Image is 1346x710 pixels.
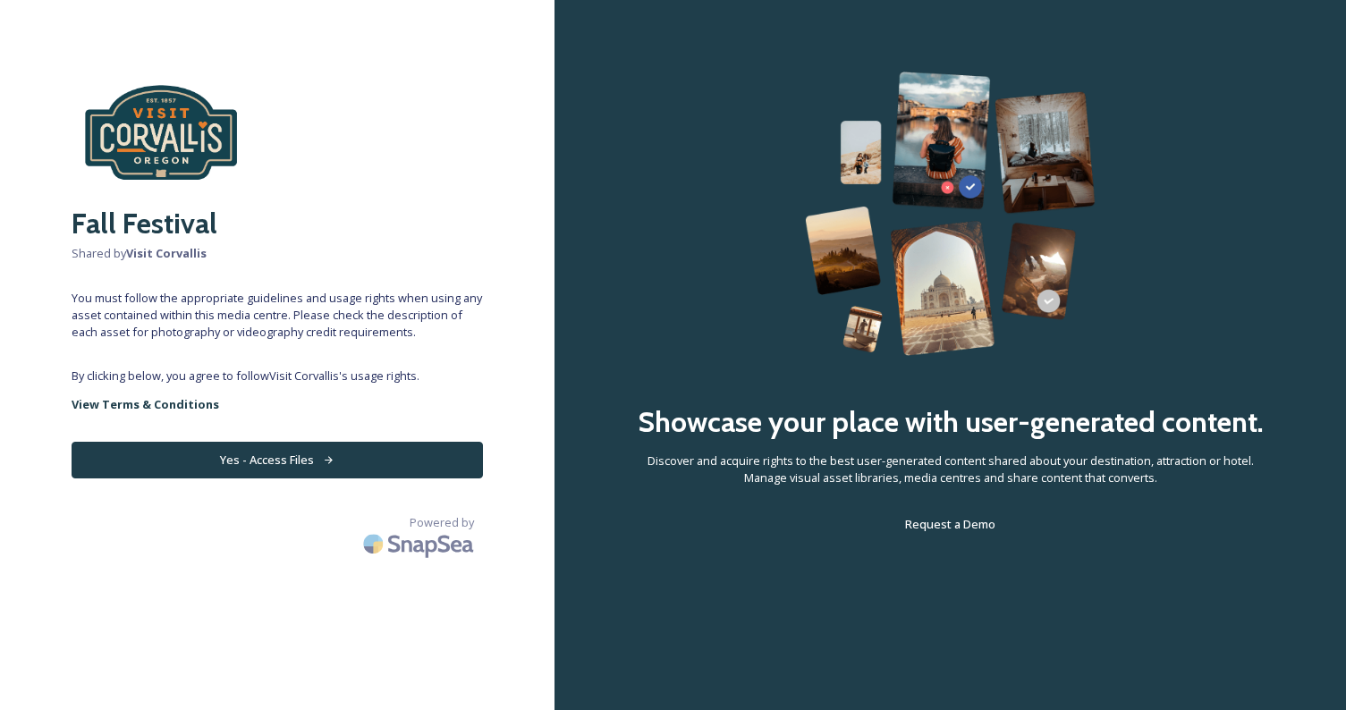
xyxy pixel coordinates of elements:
span: Discover and acquire rights to the best user-generated content shared about your destination, att... [626,452,1274,486]
a: View Terms & Conditions [72,393,483,415]
h2: Fall Festival [72,202,483,245]
span: By clicking below, you agree to follow Visit Corvallis 's usage rights. [72,368,483,385]
h2: Showcase your place with user-generated content. [638,401,1264,444]
span: Request a Demo [905,516,995,532]
span: Shared by [72,245,483,262]
button: Yes - Access Files [72,442,483,478]
strong: Visit Corvallis [126,245,207,261]
strong: View Terms & Conditions [72,396,219,412]
img: 63b42ca75bacad526042e722_Group%20154-p-800.png [805,72,1095,356]
span: You must follow the appropriate guidelines and usage rights when using any asset contained within... [72,290,483,342]
span: Powered by [410,514,474,531]
a: Request a Demo [905,513,995,535]
img: SnapSea Logo [358,523,483,565]
img: visit-corvallis-badge-dark-blue-orange%281%29.png [72,72,250,193]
